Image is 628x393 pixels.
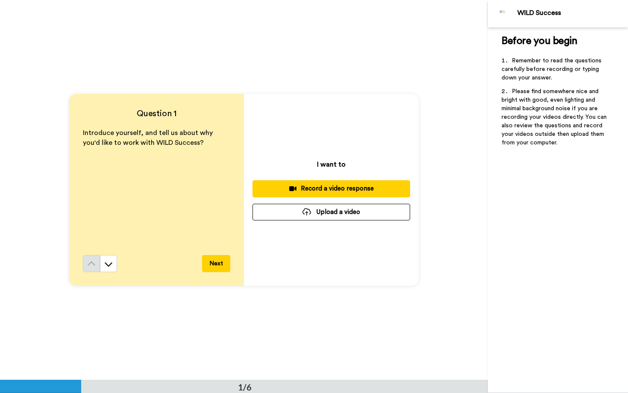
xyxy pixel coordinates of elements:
button: Record a video response [252,180,410,197]
p: I want to [317,159,346,170]
span: Remember to read the questions carefully before recording or typing down your answer. [502,58,603,81]
span: Introduce yourself, and tell us about why you'd like to work with WILD Success? [83,129,214,146]
button: Next [202,255,230,272]
button: Upload a video [252,204,410,220]
div: 1/6 [224,381,265,393]
span: Please find somewhere nice and bright with good, even lighting and minimal background noise if yo... [502,88,608,146]
img: Profile Image [493,3,513,24]
div: WILD Success [517,9,628,17]
div: Record a video response [259,184,403,193]
span: Before you begin [502,36,577,46]
h4: Question 1 [83,108,230,120]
